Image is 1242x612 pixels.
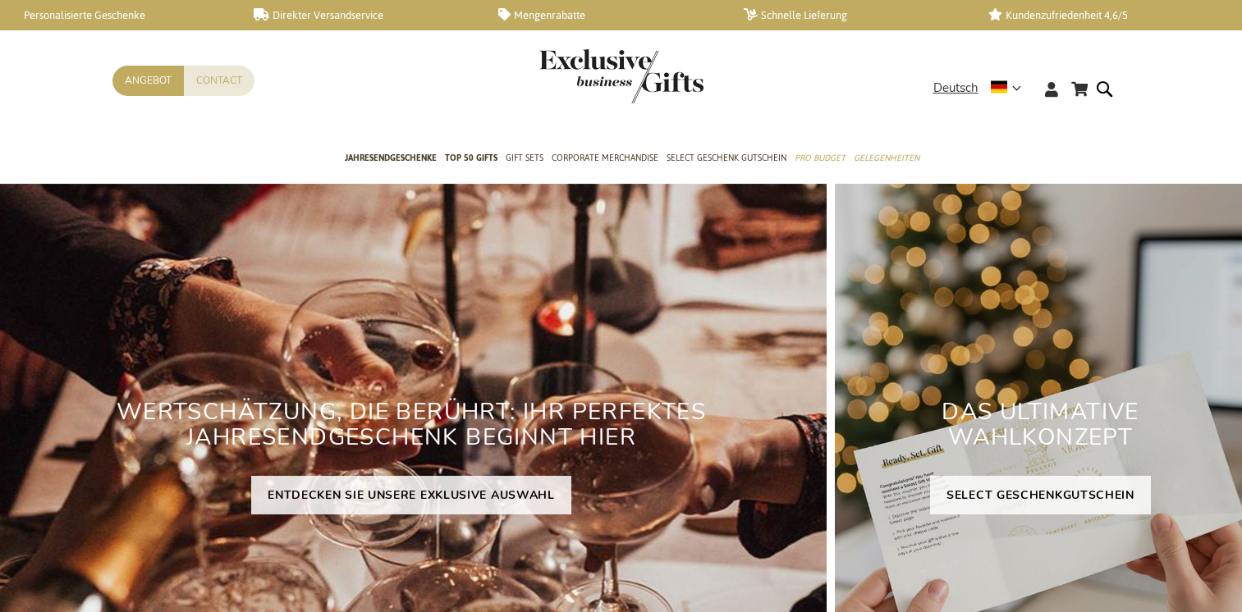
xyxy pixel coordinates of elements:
[933,79,1032,98] div: Deutsch
[506,149,543,167] span: Gift Sets
[667,149,786,167] span: Select Geschenk Gutschein
[445,149,497,167] span: TOP 50 Gifts
[254,8,473,22] a: Direkter Versandservice
[744,8,963,22] a: Schnelle Lieferung
[988,8,1208,22] a: Kundenzufriedenheit 4,6/5
[795,149,846,167] span: Pro Budget
[539,49,703,103] img: Exclusive Business gifts logo
[552,149,658,167] span: Corporate Merchandise
[345,149,437,167] span: Jahresendgeschenke
[112,66,184,96] a: Angebot
[8,8,227,22] a: Personalisierte Geschenke
[930,476,1151,514] a: SELECT GESCHENKGUTSCHEIN
[539,49,621,103] a: store logo
[498,8,717,22] a: Mengenrabatte
[854,149,919,167] span: Gelegenheiten
[251,476,571,514] a: ENTDECKEN SIE UNSERE EXKLUSIVE AUSWAHL
[933,79,978,98] span: Deutsch
[184,66,254,96] a: Contact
